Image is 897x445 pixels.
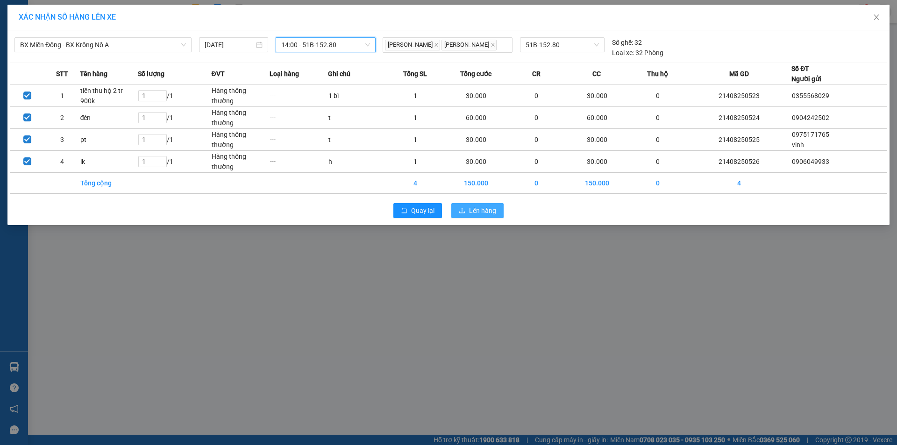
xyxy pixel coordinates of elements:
[612,37,642,48] div: 32
[386,107,444,129] td: 1
[444,85,507,107] td: 30.000
[791,64,821,84] div: Số ĐT Người gửi
[328,69,350,79] span: Ghi chú
[566,107,629,129] td: 60.000
[469,205,496,216] span: Lên hàng
[211,129,270,151] td: Hàng thông thường
[138,85,211,107] td: / 1
[401,207,407,215] span: rollback
[592,69,601,79] span: CC
[444,151,507,173] td: 30.000
[873,14,880,21] span: close
[393,203,442,218] button: rollbackQuay lại
[403,69,427,79] span: Tổng SL
[270,107,328,129] td: ---
[628,85,687,107] td: 0
[328,129,386,151] td: t
[566,85,629,107] td: 30.000
[491,42,495,47] span: close
[507,85,566,107] td: 0
[434,42,439,47] span: close
[451,203,504,218] button: uploadLên hàng
[863,5,890,31] button: Close
[507,151,566,173] td: 0
[526,38,598,52] span: 51B-152.80
[20,38,186,52] span: BX Miền Đông - BX Krông Nô A
[612,48,663,58] div: 32 Phòng
[56,69,68,79] span: STT
[80,151,138,173] td: lk
[628,173,687,194] td: 0
[459,207,465,215] span: upload
[460,69,491,79] span: Tổng cước
[205,40,254,50] input: 12/08/2025
[80,69,107,79] span: Tên hàng
[80,85,138,107] td: tiền thu hộ 2 tr 900k
[687,151,791,173] td: 21408250526
[566,129,629,151] td: 30.000
[211,85,270,107] td: Hàng thông thường
[211,151,270,173] td: Hàng thông thường
[444,173,507,194] td: 150.000
[687,129,791,151] td: 21408250525
[45,85,80,107] td: 1
[80,173,138,194] td: Tổng cộng
[386,151,444,173] td: 1
[270,151,328,173] td: ---
[612,37,633,48] span: Số ghế:
[211,107,270,129] td: Hàng thông thường
[612,48,634,58] span: Loại xe:
[270,85,328,107] td: ---
[281,38,370,52] span: 14:00 - 51B-152.80
[628,107,687,129] td: 0
[328,151,386,173] td: h
[647,69,668,79] span: Thu hộ
[687,85,791,107] td: 21408250523
[328,107,386,129] td: t
[532,69,541,79] span: CR
[792,131,829,138] span: 0975171765
[270,129,328,151] td: ---
[444,107,507,129] td: 60.000
[80,129,138,151] td: pt
[628,129,687,151] td: 0
[138,69,164,79] span: Số lượng
[792,158,829,165] span: 0906049933
[211,69,224,79] span: ĐVT
[45,129,80,151] td: 3
[441,40,497,50] span: [PERSON_NAME]
[507,129,566,151] td: 0
[444,129,507,151] td: 30.000
[628,151,687,173] td: 0
[386,173,444,194] td: 4
[792,141,804,148] span: vinh
[45,107,80,129] td: 2
[729,69,749,79] span: Mã GD
[687,107,791,129] td: 21408250524
[687,173,791,194] td: 4
[328,85,386,107] td: 1 bì
[566,173,629,194] td: 150.000
[792,114,829,121] span: 0904242502
[138,129,211,151] td: / 1
[45,151,80,173] td: 4
[270,69,299,79] span: Loại hàng
[566,151,629,173] td: 30.000
[507,173,566,194] td: 0
[80,107,138,129] td: đèn
[385,40,440,50] span: [PERSON_NAME]
[386,129,444,151] td: 1
[138,107,211,129] td: / 1
[792,92,829,99] span: 0355568029
[19,13,116,21] span: XÁC NHẬN SỐ HÀNG LÊN XE
[138,151,211,173] td: / 1
[507,107,566,129] td: 0
[411,205,434,216] span: Quay lại
[386,85,444,107] td: 1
